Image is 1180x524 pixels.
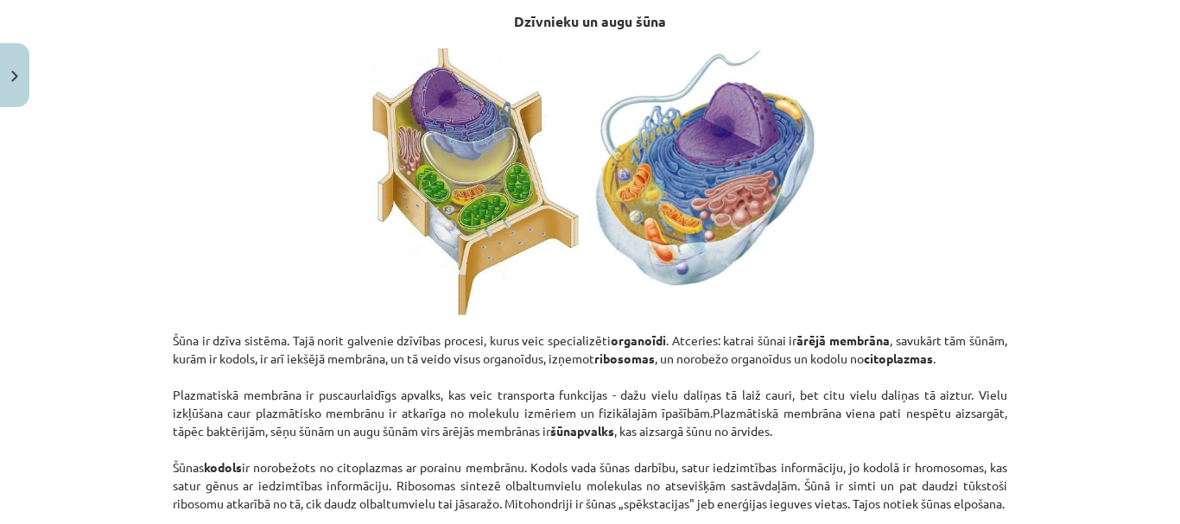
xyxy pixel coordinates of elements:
[796,332,890,348] strong: ārējā membrāna
[864,350,933,366] strong: citoplazmas
[594,350,655,366] strong: ribosomas
[550,423,614,439] strong: šūnapvalks
[611,332,666,348] strong: organoīdi
[514,12,666,30] strong: Dzīvnieku un augu šūna
[11,71,18,82] img: icon-close-lesson-0947bae3869378f0d4975bcd49f059093ad1ed9edebbc8119c70593378902aed.svg
[204,459,242,475] strong: kodols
